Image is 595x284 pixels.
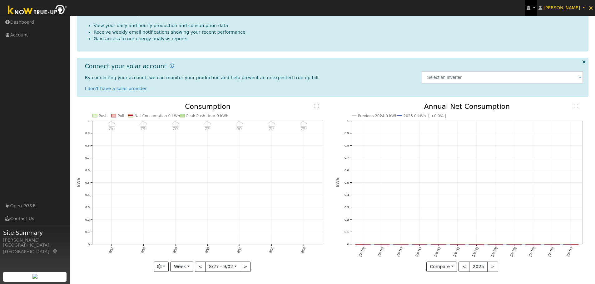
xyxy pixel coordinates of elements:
[345,193,349,197] text: 0.4
[426,262,457,272] button: Compare
[456,243,459,246] circle: onclick=""
[345,131,349,135] text: 0.9
[85,230,90,234] text: 0.1
[99,114,107,118] text: Push
[396,247,403,257] text: [DATE]
[185,103,231,110] text: Consumption
[570,243,572,246] circle: onclick=""
[32,274,37,279] img: retrieve
[422,71,583,84] input: Select an Inverter
[52,249,58,254] a: Map
[236,247,242,254] text: 8/31
[494,243,497,246] circle: onclick=""
[94,22,583,29] li: View your daily and hourly production and consumption data
[543,5,580,10] span: [PERSON_NAME]
[204,121,211,127] i: 8/30 - MostlyCloudy
[141,247,146,254] text: 8/28
[437,243,440,246] circle: onclick=""
[77,178,81,187] text: kWh
[205,262,240,272] button: 8/27 - 9/02
[85,63,166,70] h1: Connect your solar account
[469,262,488,272] button: 2025
[85,144,90,147] text: 0.8
[268,121,276,127] i: 9/01 - MostlyCloudy
[551,243,553,246] circle: onclick=""
[298,127,309,131] p: 75°
[94,29,583,36] li: Receive weekly email notifications showing your recent performance
[85,181,90,184] text: 0.5
[5,3,70,17] img: Know True-Up
[301,247,306,254] text: 9/02
[266,127,277,131] p: 71°
[377,247,384,257] text: [DATE]
[170,262,193,272] button: Week
[315,103,319,108] text: 
[345,144,349,147] text: 0.8
[234,127,245,131] p: 80°
[513,243,515,246] circle: onclick=""
[399,243,402,246] circle: onclick=""
[88,243,90,246] text: 0
[172,247,178,254] text: 8/29
[170,127,181,131] p: 70°
[117,114,124,118] text: Pull
[108,121,116,127] i: 8/27 - MostlyCloudy
[347,119,349,123] text: 1
[347,243,349,246] text: 0
[345,156,349,160] text: 0.7
[85,86,147,91] a: I don't have a solar provider
[362,243,364,246] circle: onclick=""
[108,247,114,254] text: 8/27
[186,114,228,118] text: Peak Push Hour 0 kWh
[345,218,349,221] text: 0.2
[345,230,349,234] text: 0.1
[459,262,469,272] button: <
[419,243,421,246] circle: onclick=""
[240,262,251,272] button: >
[509,247,517,257] text: [DATE]
[345,168,349,172] text: 0.6
[345,181,349,184] text: 0.5
[85,205,90,209] text: 0.3
[205,247,210,254] text: 8/30
[106,127,117,131] p: 74°
[415,247,422,257] text: [DATE]
[453,247,460,257] text: [DATE]
[236,121,244,127] i: 8/31 - MostlyCloudy
[532,243,534,246] circle: onclick=""
[85,168,90,172] text: 0.6
[547,247,554,257] text: [DATE]
[403,114,446,118] text: 2025 0 kWh [ +0.0% ]
[269,247,274,254] text: 9/01
[172,121,180,127] i: 8/29 - MostlyCloudy
[140,121,147,127] i: 8/28 - MostlyCloudy
[85,75,320,80] span: By connecting your account, we can monitor your production and help prevent an unexpected true-up...
[358,247,365,257] text: [DATE]
[380,243,383,246] circle: onclick=""
[138,127,149,131] p: 73°
[566,247,573,257] text: [DATE]
[85,193,90,197] text: 0.4
[134,114,180,118] text: Net Consumption 0 kWh
[94,36,583,42] li: Gain access to our energy analysis reports
[434,247,441,257] text: [DATE]
[491,247,498,257] text: [DATE]
[3,242,67,255] div: [GEOGRAPHIC_DATA], [GEOGRAPHIC_DATA]
[358,114,397,118] text: Previous 2024 0 kWh
[345,205,349,209] text: 0.3
[195,262,206,272] button: <
[574,103,578,108] text: 
[475,243,478,246] circle: onclick=""
[528,247,536,257] text: [DATE]
[85,156,90,160] text: 0.7
[424,103,510,110] text: Annual Net Consumption
[3,237,67,243] div: [PERSON_NAME]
